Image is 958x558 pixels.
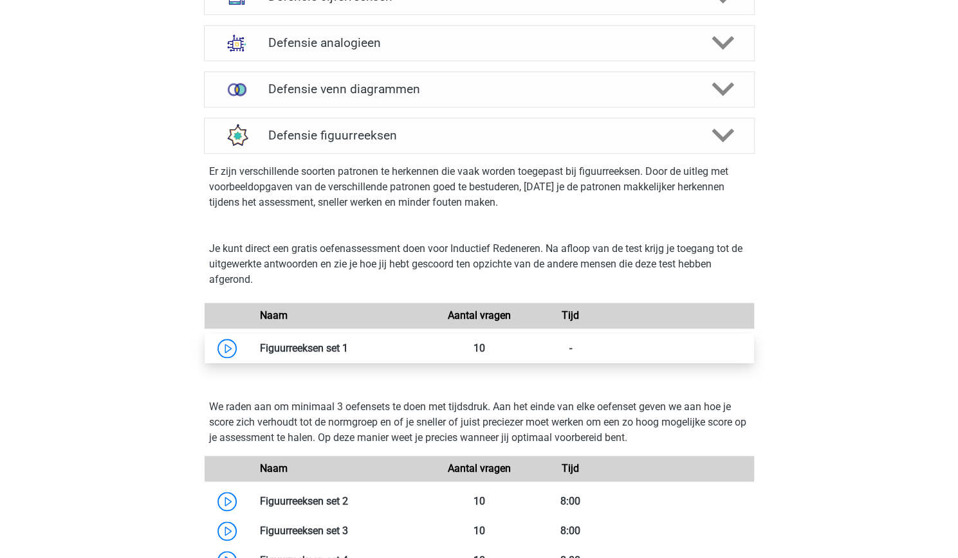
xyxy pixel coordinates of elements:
div: Naam [250,308,434,323]
h4: Defensie figuurreeksen [268,128,690,143]
div: Tijd [525,461,616,476]
div: Aantal vragen [433,461,524,476]
h4: Defensie analogieen [268,35,690,50]
p: Je kunt direct een gratis oefenassessment doen voor Inductief Redeneren. Na afloop van de test kr... [209,241,750,287]
a: venn diagrammen Defensie venn diagrammen [199,71,760,107]
img: venn diagrammen [220,73,253,106]
div: Aantal vragen [433,308,524,323]
div: Naam [250,461,434,476]
div: Figuurreeksen set 3 [250,523,434,539]
img: analogieen [220,26,253,60]
a: analogieen Defensie analogieen [199,25,760,61]
img: figuurreeksen [220,119,253,152]
a: figuurreeksen Defensie figuurreeksen [199,118,760,154]
div: Figuurreeksen set 1 [250,341,434,356]
p: We raden aan om minimaal 3 oefensets te doen met tijdsdruk. Aan het einde van elke oefenset geven... [209,399,750,446]
h4: Defensie venn diagrammen [268,82,690,96]
div: Figuurreeksen set 2 [250,494,434,509]
div: Tijd [525,308,616,323]
p: Er zijn verschillende soorten patronen te herkennen die vaak worden toegepast bij figuurreeksen. ... [209,164,750,210]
